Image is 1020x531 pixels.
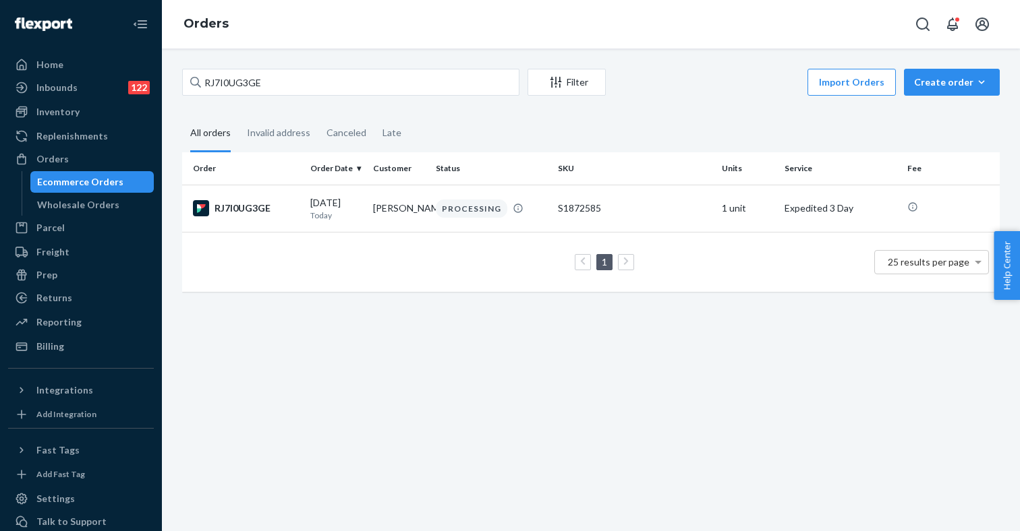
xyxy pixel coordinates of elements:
div: S1872585 [558,201,710,215]
iframe: Opens a widget where you can chat to one of our agents [932,491,1007,524]
a: Ecommerce Orders [30,171,154,193]
button: Help Center [994,231,1020,300]
div: Fast Tags [36,443,80,457]
div: Create order [914,75,990,89]
div: Invalid address [247,115,310,150]
div: Late [382,115,401,150]
a: Inbounds122 [8,77,154,98]
a: Add Integration [8,406,154,423]
div: RJ7I0UG3GE [193,200,300,216]
a: Home [8,54,154,75]
img: Flexport logo [15,18,72,31]
div: Freight [36,245,69,259]
th: Status [430,152,553,185]
th: SKU [552,152,716,185]
div: Inventory [36,105,80,119]
div: All orders [190,115,231,152]
div: Add Integration [36,408,96,420]
a: Freight [8,241,154,263]
div: Prep [36,268,57,282]
a: Wholesale Orders [30,194,154,216]
button: Create order [904,69,1000,96]
a: Inventory [8,101,154,123]
th: Fee [902,152,1000,185]
a: Settings [8,488,154,509]
td: [PERSON_NAME] [368,185,430,232]
span: 25 results per page [888,256,969,268]
a: Replenishments [8,125,154,147]
div: Home [36,58,63,71]
div: Parcel [36,221,65,235]
th: Units [716,152,779,185]
div: Returns [36,291,72,305]
a: Orders [183,16,229,31]
button: Open notifications [939,11,966,38]
div: Reporting [36,315,82,329]
button: Open Search Box [909,11,936,38]
div: Orders [36,152,69,166]
div: Ecommerce Orders [37,175,123,189]
div: Inbounds [36,81,78,94]
button: Import Orders [807,69,896,96]
div: Wholesale Orders [37,198,119,212]
div: [DATE] [310,196,362,221]
a: Reporting [8,311,154,333]
a: Page 1 is your current page [599,256,610,268]
div: Integrations [36,383,93,397]
input: Search orders [182,69,519,96]
div: Billing [36,340,64,353]
div: Add Fast Tag [36,468,85,480]
div: 122 [128,81,150,94]
button: Integrations [8,379,154,401]
ol: breadcrumbs [173,5,239,44]
a: Prep [8,264,154,286]
div: PROCESSING [436,199,507,218]
div: Customer [373,162,425,174]
div: Talk to Support [36,515,107,528]
button: Fast Tags [8,439,154,461]
button: Open account menu [969,11,996,38]
div: Filter [528,75,605,89]
a: Orders [8,148,154,170]
button: Close Navigation [127,11,154,38]
a: Billing [8,336,154,357]
td: 1 unit [716,185,779,232]
p: Expedited 3 Day [785,201,897,215]
div: Settings [36,492,75,505]
th: Order [182,152,305,185]
p: Today [310,210,362,221]
th: Order Date [305,152,368,185]
div: Canceled [327,115,366,150]
th: Service [779,152,902,185]
a: Returns [8,287,154,309]
button: Filter [528,69,606,96]
a: Add Fast Tag [8,466,154,482]
a: Parcel [8,217,154,239]
div: Replenishments [36,129,108,143]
